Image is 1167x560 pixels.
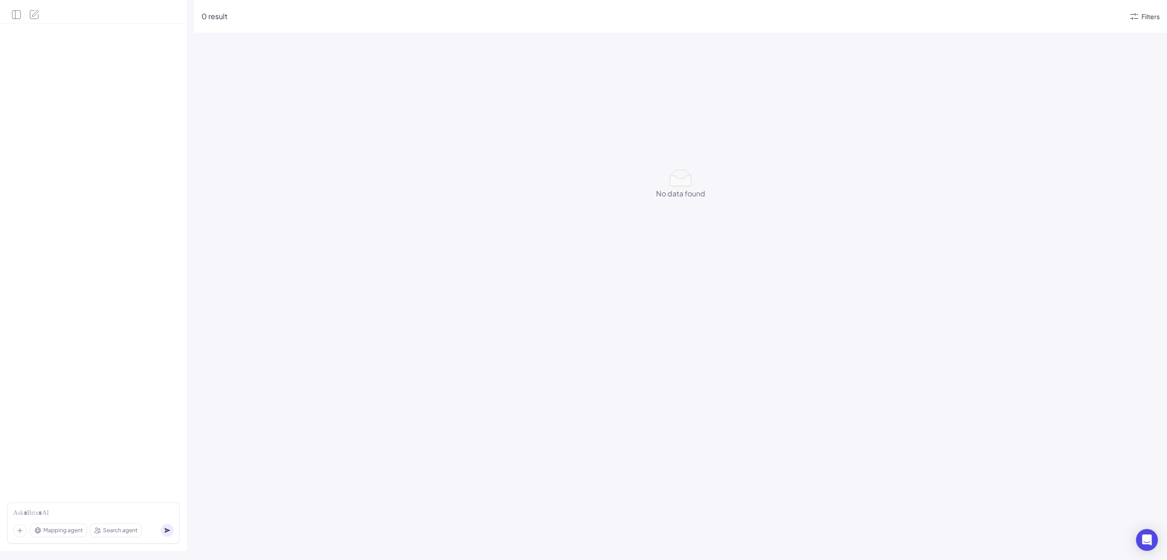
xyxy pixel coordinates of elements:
[201,11,227,21] span: 0 result
[103,526,138,534] span: Search agent
[1136,529,1158,551] div: Open Intercom Messenger
[656,188,705,199] div: No data found
[11,9,22,20] button: Open Side Panel
[43,526,83,534] span: Mapping agent
[1141,12,1160,21] div: Filters
[29,9,40,20] button: New Search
